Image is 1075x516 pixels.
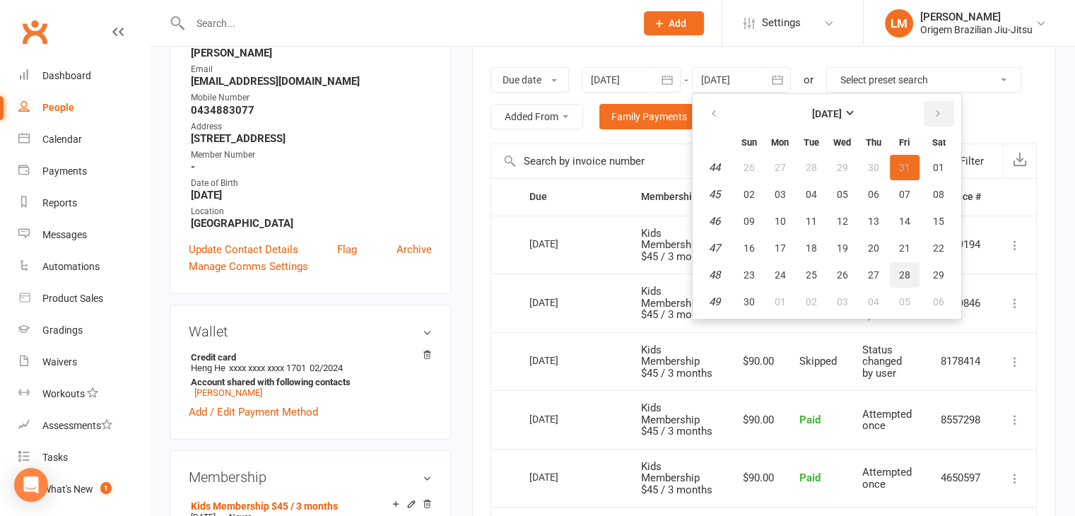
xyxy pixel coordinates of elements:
span: 28 [899,269,910,281]
span: 17 [775,242,786,254]
input: Search... [186,13,625,33]
div: Open Intercom Messenger [14,468,48,502]
strong: [EMAIL_ADDRESS][DOMAIN_NAME] [191,75,432,88]
button: 01 [921,155,957,180]
span: 24 [775,269,786,281]
span: 07 [899,189,910,200]
a: Archive [396,241,432,258]
span: Add [669,18,686,29]
button: 27 [765,155,795,180]
button: 09 [734,209,764,234]
div: Email [191,63,432,76]
small: Saturday [932,137,946,148]
button: 23 [734,262,764,288]
a: Payments [18,156,149,187]
button: 01 [765,289,795,315]
a: What's New1 [18,474,149,505]
button: Add [644,11,704,35]
strong: - [191,160,432,173]
button: 29 [921,262,957,288]
button: 27 [859,262,888,288]
a: Family Payments [599,104,699,129]
a: Update Contact Details [189,241,298,258]
button: Due date [490,67,569,93]
div: Date of Birth [191,177,432,190]
div: Calendar [42,134,82,145]
span: 20 [868,242,879,254]
strong: [GEOGRAPHIC_DATA] [191,217,432,230]
span: 29 [933,269,944,281]
a: Reports [18,187,149,219]
a: Workouts [18,378,149,410]
a: [PERSON_NAME] [194,387,262,398]
a: Add / Edit Payment Method [189,404,318,421]
em: 47 [709,242,720,254]
span: 09 [744,216,755,227]
a: Manage Comms Settings [189,258,308,275]
small: Friday [899,137,910,148]
div: Origem Brazilian Jiu-Jitsu [920,23,1033,36]
span: 18 [806,242,817,254]
div: Automations [42,261,100,272]
button: Added From [490,104,583,129]
span: 29 [837,162,848,173]
small: Wednesday [833,137,851,148]
div: Messages [42,229,87,240]
div: Assessments [42,420,112,431]
span: 1 [100,482,112,494]
span: 03 [775,189,786,200]
div: [DATE] [529,233,594,254]
td: $90.00 [726,332,787,391]
span: Attempted once [862,408,912,433]
span: 30 [868,162,879,173]
button: 08 [921,182,957,207]
button: 12 [828,209,857,234]
small: Thursday [866,137,881,148]
small: Monday [771,137,789,148]
a: Flag [337,241,357,258]
button: 10 [765,209,795,234]
div: [PERSON_NAME] [920,11,1033,23]
a: Gradings [18,315,149,346]
a: Automations [18,251,149,283]
span: 16 [744,242,755,254]
button: 20 [859,235,888,261]
em: 49 [709,295,720,308]
span: 26 [744,162,755,173]
button: 13 [859,209,888,234]
div: Tasks [42,452,68,463]
button: 25 [797,262,826,288]
div: Member Number [191,148,432,162]
a: Calendar [18,124,149,156]
span: 19 [837,242,848,254]
span: 10 [775,216,786,227]
div: Product Sales [42,293,103,304]
div: Mobile Number [191,91,432,105]
span: 27 [868,269,879,281]
em: 48 [709,269,720,281]
a: Product Sales [18,283,149,315]
em: 45 [709,188,720,201]
div: or [804,71,813,88]
button: 29 [828,155,857,180]
div: Dashboard [42,70,91,81]
button: 28 [890,262,920,288]
span: 04 [868,296,879,307]
span: 06 [868,189,879,200]
span: 08 [933,189,944,200]
div: [DATE] [529,408,594,430]
strong: [DATE] [191,189,432,201]
span: 22 [933,242,944,254]
span: Settings [762,7,801,39]
span: 21 [899,242,910,254]
span: 06 [933,296,944,307]
div: Payments [42,165,87,177]
span: 15 [933,216,944,227]
strong: Credit card [191,352,425,363]
button: 14 [890,209,920,234]
button: 05 [890,289,920,315]
span: 13 [868,216,879,227]
span: Skipped [799,355,837,368]
button: 17 [765,235,795,261]
button: Filter [933,144,1003,178]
